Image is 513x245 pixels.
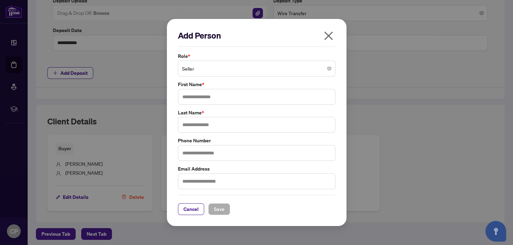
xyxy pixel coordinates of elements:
[327,67,331,71] span: close-circle
[178,81,335,88] label: First Name
[178,109,335,116] label: Last Name
[178,203,204,215] button: Cancel
[208,203,230,215] button: Save
[178,52,335,60] label: Role
[178,137,335,144] label: Phone Number
[182,62,331,75] span: Seller
[323,30,334,41] span: close
[178,165,335,173] label: Email Address
[183,204,199,215] span: Cancel
[178,30,335,41] h2: Add Person
[485,221,506,242] button: Open asap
